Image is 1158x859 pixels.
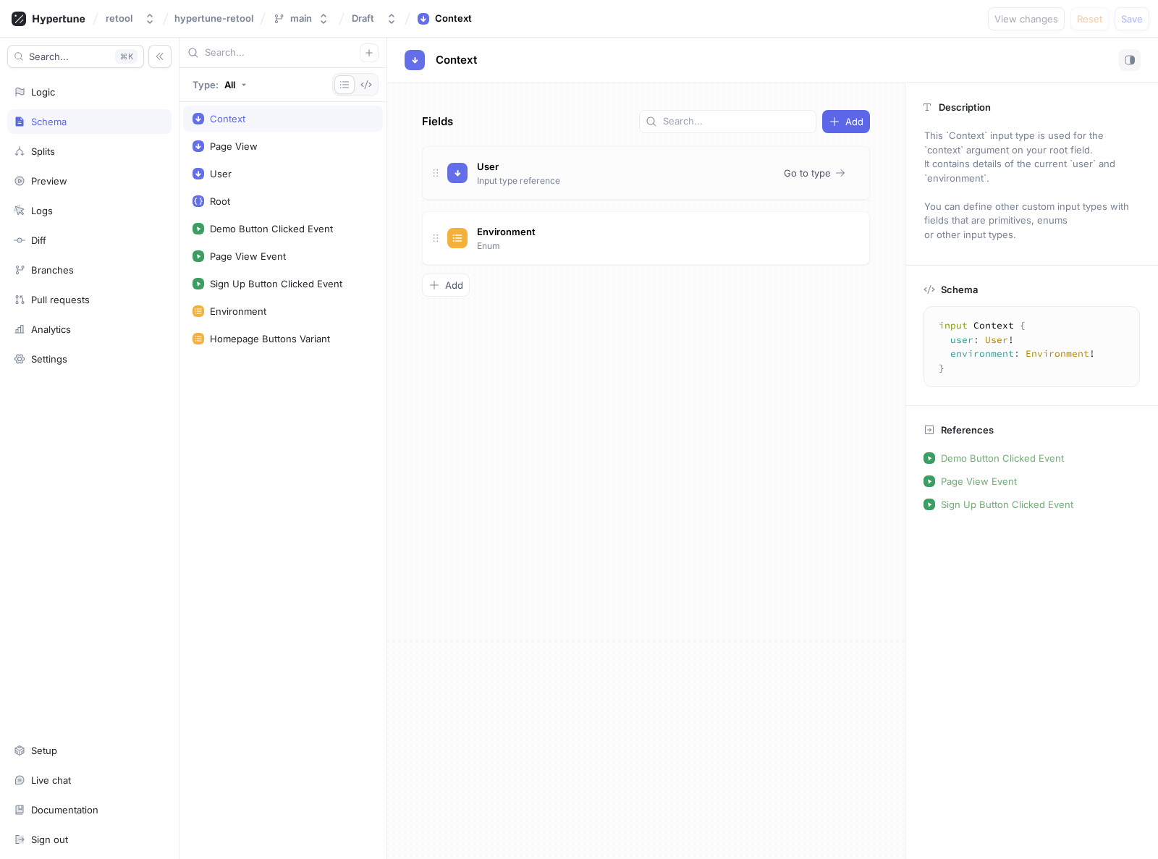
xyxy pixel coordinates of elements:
[31,745,57,756] div: Setup
[174,13,253,23] span: hypertune-retool
[784,169,831,177] span: Go to type
[31,86,55,98] div: Logic
[100,7,161,30] button: retool
[1115,7,1149,30] button: Save
[663,114,810,129] input: Search...
[941,475,1017,487] p: Page View Event
[7,45,144,68] button: Search...K
[31,834,68,845] div: Sign out
[31,116,67,127] div: Schema
[477,240,500,253] p: Enum
[31,353,67,365] div: Settings
[477,226,536,237] span: Environment
[210,140,258,152] div: Page View
[822,110,870,133] button: Add
[31,205,53,216] div: Logs
[31,264,74,276] div: Branches
[31,145,55,157] div: Splits
[939,101,991,113] p: Description
[918,124,1146,247] p: This `Context` input type is used for the `context` argument on your root field. It contains deta...
[267,7,335,30] button: main
[210,278,342,289] div: Sign Up Button Clicked Event
[941,452,1064,464] p: Demo Button Clicked Event
[224,80,235,90] div: All
[930,313,1133,381] textarea: input Context { user: User! environment: Environment! }
[193,80,219,90] p: Type:
[210,250,286,262] div: Page View Event
[1077,14,1102,23] span: Reset
[29,52,69,61] span: Search...
[115,49,138,64] div: K
[31,294,90,305] div: Pull requests
[210,223,333,234] div: Demo Button Clicked Event
[205,46,360,60] input: Search...
[918,447,1140,470] button: Demo Button Clicked Event
[210,168,232,179] div: User
[31,323,71,335] div: Analytics
[994,14,1058,23] span: View changes
[941,284,978,295] p: Schema
[941,424,994,436] p: References
[7,797,172,822] a: Documentation
[784,234,831,242] span: Go to type
[918,470,1140,493] button: Page View Event
[290,12,312,25] div: main
[346,7,403,30] button: Draft
[210,333,330,344] div: Homepage Buttons Variant
[31,175,67,187] div: Preview
[187,73,252,96] button: Type: All
[445,281,463,289] span: Add
[31,774,71,786] div: Live chat
[435,12,472,26] div: Context
[422,114,453,130] p: Fields
[941,499,1073,510] p: Sign Up Button Clicked Event
[477,174,560,187] p: Input type reference
[477,161,499,172] span: User
[988,7,1065,30] button: View changes
[31,804,98,816] div: Documentation
[210,305,266,317] div: Environment
[778,162,852,184] button: Go to type
[845,117,863,126] span: Add
[1070,7,1109,30] button: Reset
[1121,14,1143,23] span: Save
[918,493,1140,516] button: Sign Up Button Clicked Event
[210,195,230,207] div: Root
[422,274,470,297] button: Add
[210,113,245,124] div: Context
[106,12,132,25] div: retool
[352,12,374,25] div: Draft
[436,52,477,69] p: Context
[31,234,46,246] div: Diff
